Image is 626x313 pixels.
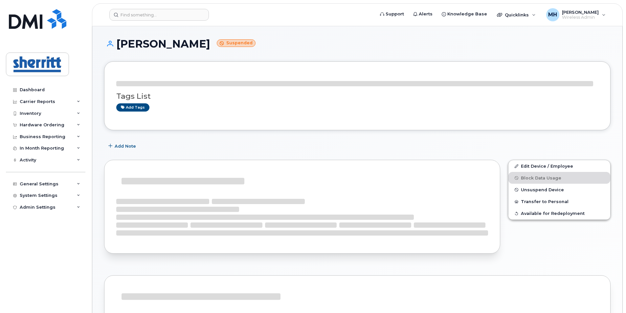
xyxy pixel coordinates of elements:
[508,207,610,219] button: Available for Redeployment
[521,187,564,192] span: Unsuspend Device
[521,211,585,216] span: Available for Redeployment
[116,92,598,100] h3: Tags List
[104,38,611,50] h1: [PERSON_NAME]
[104,140,142,152] button: Add Note
[508,160,610,172] a: Edit Device / Employee
[508,196,610,207] button: Transfer to Personal
[508,184,610,196] button: Unsuspend Device
[217,39,256,47] small: Suspended
[116,103,149,112] a: Add tags
[508,172,610,184] button: Block Data Usage
[115,143,136,149] span: Add Note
